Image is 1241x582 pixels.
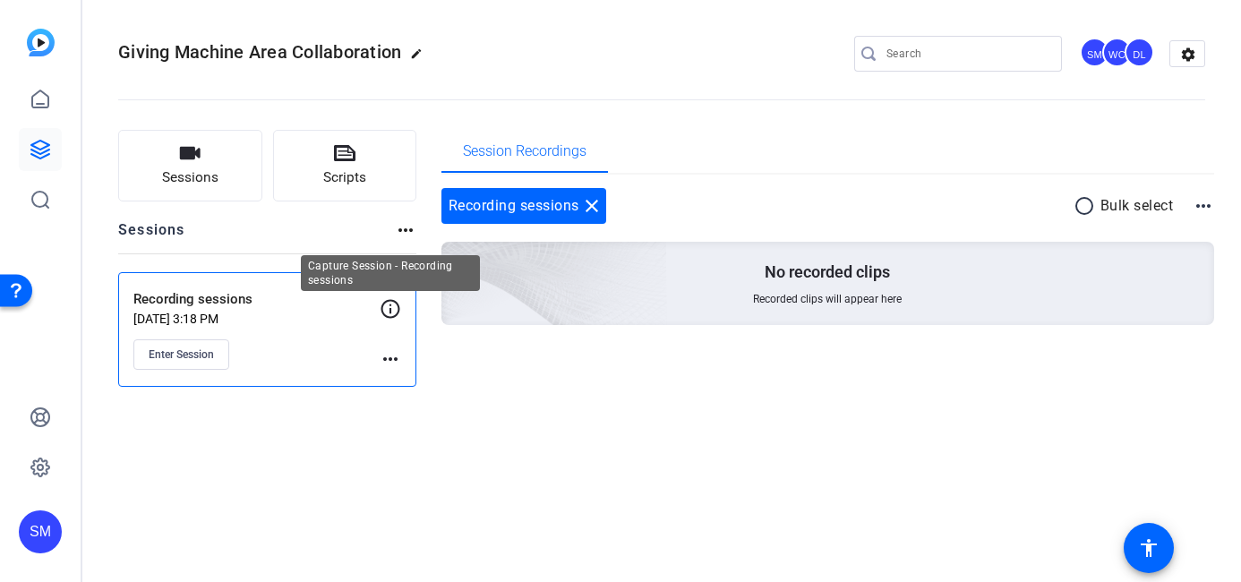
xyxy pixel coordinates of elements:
mat-icon: more_horiz [395,219,416,241]
p: No recorded clips [765,261,890,283]
div: SM [1080,38,1109,67]
span: Session Recordings [463,144,586,158]
button: Sessions [118,130,262,201]
span: Scripts [323,167,366,188]
p: [DATE] 3:18 PM [133,312,380,326]
p: Recording sessions [133,289,380,310]
input: Search [886,43,1048,64]
ngx-avatar: William Clegg [1102,38,1134,69]
span: Giving Machine Area Collaboration [118,41,401,63]
div: Recording sessions [441,188,606,224]
mat-icon: close [581,195,603,217]
img: blue-gradient.svg [27,29,55,56]
span: Sessions [162,167,218,188]
div: SM [19,510,62,553]
span: Enter Session [149,347,214,362]
div: WC [1102,38,1132,67]
button: Scripts [273,130,417,201]
span: Recorded clips will appear here [753,292,902,306]
mat-icon: settings [1170,41,1206,68]
div: DL [1125,38,1154,67]
button: Enter Session [133,339,229,370]
img: embarkstudio-empty-session.png [241,64,668,453]
p: Bulk select [1100,195,1174,217]
mat-icon: edit [410,47,432,69]
ngx-avatar: Sydnee Mercader [1080,38,1111,69]
mat-icon: more_horiz [1193,195,1214,217]
mat-icon: accessibility [1138,537,1160,559]
ngx-avatar: Dan LaPray [1125,38,1156,69]
h2: Sessions [118,219,185,253]
mat-icon: more_horiz [380,348,401,370]
mat-icon: radio_button_unchecked [1074,195,1100,217]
